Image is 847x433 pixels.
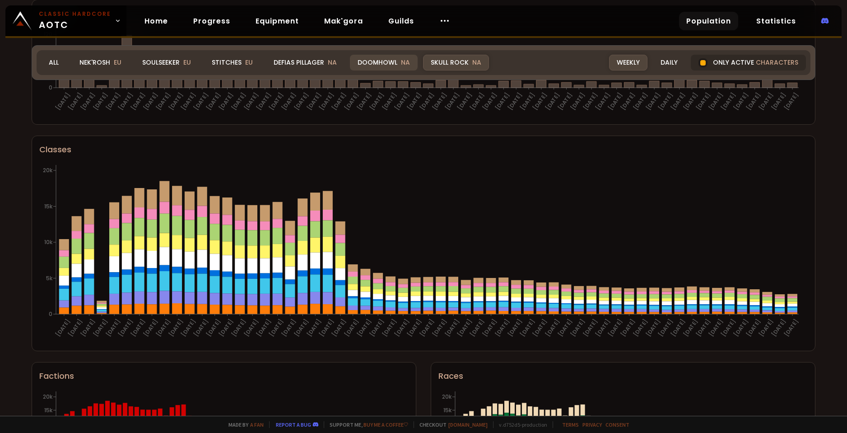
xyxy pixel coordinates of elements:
[493,318,511,338] text: [DATE]
[268,91,285,112] text: [DATE]
[720,318,737,338] text: [DATE]
[242,91,260,112] text: [DATE]
[644,91,662,112] text: [DATE]
[293,91,310,112] text: [DATE]
[393,91,411,112] text: [DATE]
[192,91,210,112] text: [DATE]
[39,370,409,382] div: Factions
[130,91,147,112] text: [DATE]
[43,393,53,400] tspan: 20k
[405,91,423,112] text: [DATE]
[493,91,511,112] text: [DATE]
[418,91,436,112] text: [DATE]
[562,421,579,428] a: Terms
[67,91,84,112] text: [DATE]
[49,310,52,318] tspan: 0
[682,91,699,112] text: [DATE]
[186,12,237,30] a: Progress
[582,318,599,338] text: [DATE]
[54,91,72,112] text: [DATE]
[79,91,97,112] text: [DATE]
[44,238,53,246] tspan: 10k
[280,318,298,338] text: [DATE]
[223,421,264,428] span: Made by
[431,318,448,338] text: [DATE]
[619,91,637,112] text: [DATE]
[556,318,574,338] text: [DATE]
[39,10,111,32] span: AOTC
[749,12,803,30] a: Statistics
[481,91,498,112] text: [DATE]
[324,421,408,428] span: Support me,
[691,55,806,71] div: Only active
[142,318,159,338] text: [DATE]
[330,318,348,338] text: [DATE]
[363,421,408,428] a: Buy me a coffee
[606,91,624,112] text: [DATE]
[318,318,335,338] text: [DATE]
[606,318,624,338] text: [DATE]
[305,91,323,112] text: [DATE]
[594,318,612,338] text: [DATE]
[355,91,373,112] text: [DATE]
[183,58,191,67] span: EU
[569,318,586,338] text: [DATE]
[167,91,185,112] text: [DATE]
[44,202,53,210] tspan: 15k
[506,91,524,112] text: [DATE]
[46,274,53,282] tspan: 5k
[54,318,72,338] text: [DATE]
[605,421,629,428] a: Consent
[39,10,111,18] small: Classic Hardcore
[255,91,273,112] text: [DATE]
[456,91,474,112] text: [DATE]
[431,91,448,112] text: [DATE]
[268,318,285,338] text: [DATE]
[544,318,561,338] text: [DATE]
[782,91,800,112] text: [DATE]
[493,421,547,428] span: v. d752d5 - production
[469,91,486,112] text: [DATE]
[757,91,775,112] text: [DATE]
[519,318,536,338] text: [DATE]
[745,318,762,338] text: [DATE]
[330,91,348,112] text: [DATE]
[217,91,235,112] text: [DATE]
[245,58,253,67] span: EU
[328,58,337,67] span: NA
[381,12,421,30] a: Guilds
[472,58,481,67] span: NA
[438,370,808,382] div: Races
[67,318,84,338] text: [DATE]
[276,421,311,428] a: Report a bug
[443,91,461,112] text: [DATE]
[317,12,370,30] a: Mak'gora
[657,91,675,112] text: [DATE]
[137,12,175,30] a: Home
[180,91,197,112] text: [DATE]
[481,318,498,338] text: [DATE]
[130,318,147,338] text: [DATE]
[44,30,52,38] tspan: 120
[230,91,247,112] text: [DATE]
[92,91,109,112] text: [DATE]
[204,55,261,71] div: Stitches
[43,166,53,174] tspan: 20k
[770,91,787,112] text: [DATE]
[217,318,235,338] text: [DATE]
[343,91,360,112] text: [DATE]
[205,91,222,112] text: [DATE]
[255,318,273,338] text: [DATE]
[44,406,53,414] tspan: 15k
[135,55,199,71] div: Soulseeker
[707,318,725,338] text: [DATE]
[707,91,725,112] text: [DATE]
[694,318,712,338] text: [DATE]
[154,91,172,112] text: [DATE]
[114,58,121,67] span: EU
[682,318,699,338] text: [DATE]
[414,421,488,428] span: Checkout
[670,91,687,112] text: [DATE]
[205,318,222,338] text: [DATE]
[670,318,687,338] text: [DATE]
